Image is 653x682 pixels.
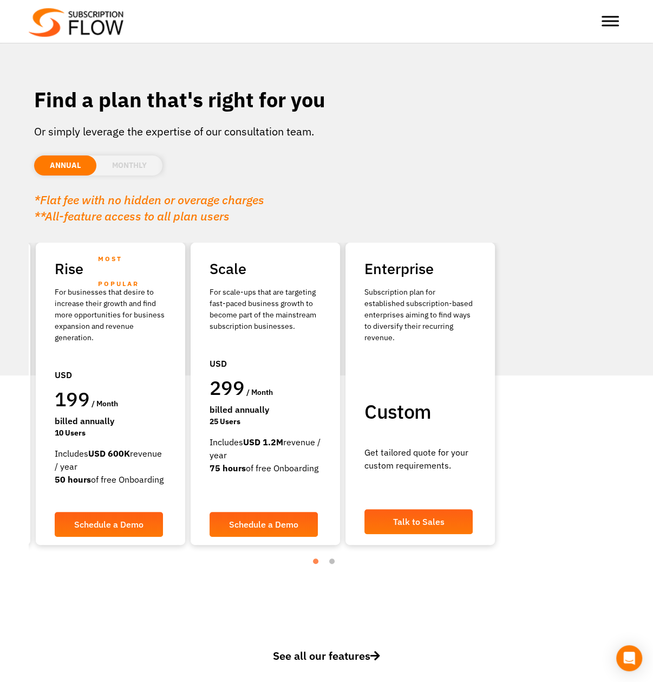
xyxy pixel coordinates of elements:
span: / month [92,399,118,408]
div: Includes revenue / year of free Onboarding [210,436,321,475]
a: Schedule a Demo [55,512,163,537]
button: Toggle Menu [602,16,619,27]
p: Get tailored quote for your custom requirements. [364,446,476,472]
span: 299 [210,375,244,400]
h2: Scale [210,256,321,281]
strong: 75 hours [210,463,246,473]
em: **All-feature access to all plan users [34,208,230,224]
h2: Rise [55,256,166,281]
h1: Find a plan that's right for you [34,87,619,113]
h2: Enterprise [364,256,476,281]
em: *Flat fee with no hidden or overage charges [34,192,264,207]
strong: USD 600K [88,448,130,459]
span: MOST POPULAR [98,246,166,296]
span: Talk to Sales [393,517,445,526]
p: Subscription plan for established subscription-based enterprises aiming to find ways to diversify... [364,287,476,343]
div: USD [210,352,321,375]
strong: 50 hours [55,474,91,485]
div: Includes revenue / year of free Onboarding [55,447,166,486]
li: MONTHLY [96,155,162,176]
img: Subscriptionflow [29,8,123,37]
span: See all our features [273,648,380,663]
span: Custom [364,399,431,424]
span: / month [246,387,273,397]
div: For scale-ups that are targeting fast-paced business growth to become part of the mainstream subs... [210,287,321,332]
li: ANNUAL [34,155,96,176]
button: 1 of 2 [313,558,324,569]
div: Billed Annually [210,403,321,416]
span: Schedule a Demo [229,520,298,529]
div: For businesses that desire to increase their growth and find more opportunities for business expa... [55,287,166,343]
div: Open Intercom Messenger [616,645,642,671]
span: 199 [55,386,89,412]
a: Schedule a Demo [210,512,318,537]
p: Or simply leverage the expertise of our consultation team. [34,124,619,140]
div: Billed Annually [55,414,166,427]
a: See all our features [34,648,619,680]
div: 25 Users [210,416,321,427]
span: Schedule a Demo [74,520,143,529]
div: 10 Users [55,427,166,439]
button: 2 of 2 [329,558,340,569]
strong: USD 1.2M [243,437,283,447]
div: USD [55,363,166,387]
